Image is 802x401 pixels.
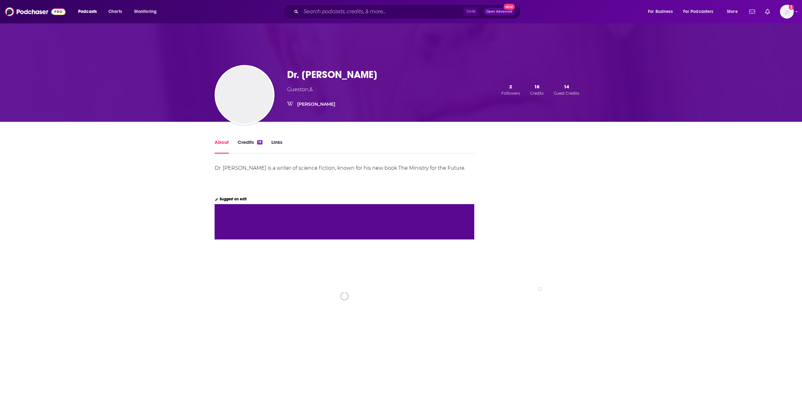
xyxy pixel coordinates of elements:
[501,91,520,96] span: Followers
[763,6,772,17] a: Show notifications dropdown
[499,83,522,96] button: 2Followers
[287,68,377,81] h1: Dr. [PERSON_NAME]
[302,86,309,92] span: on
[643,7,681,17] button: open menu
[486,10,512,13] span: Open Advanced
[215,139,229,154] a: About
[530,91,544,96] span: Credits
[483,8,515,15] button: Open AdvancedNew
[130,7,165,17] button: open menu
[78,7,97,16] span: Podcasts
[271,139,282,154] a: Links
[104,7,126,17] a: Charts
[5,6,66,18] img: Podchaser - Follow, Share and Rate Podcasts
[780,5,794,19] button: Show profile menu
[509,84,512,90] span: 2
[464,8,478,16] span: Ctrl K
[257,140,263,144] div: 18
[534,84,539,90] span: 18
[648,7,673,16] span: For Business
[723,7,746,17] button: open menu
[134,7,157,16] span: Monitoring
[238,139,263,154] a: Credits18
[287,86,302,92] span: Guest
[679,7,723,17] button: open menu
[504,4,515,10] span: New
[554,91,579,96] span: Guest Credits
[74,7,105,17] button: open menu
[564,84,569,90] span: 14
[297,101,335,107] a: [PERSON_NAME]
[683,7,713,16] span: For Podcasters
[301,7,464,17] input: Search podcasts, credits, & more...
[789,5,794,10] svg: Add a profile image
[309,86,313,92] span: &
[780,5,794,19] img: User Profile
[215,197,247,201] a: Suggest an edit
[552,83,581,96] button: 14Guest Credits
[215,165,465,171] div: Dr. [PERSON_NAME] is a writer of science fiction, known for his new book The Ministry for the Fut...
[108,7,122,16] span: Charts
[528,83,545,96] button: 18Credits
[727,7,738,16] span: More
[780,5,794,19] span: Logged in as HavasFormulab2b
[309,86,309,92] span: ,
[747,6,758,17] a: Show notifications dropdown
[290,4,527,19] div: Search podcasts, credits, & more...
